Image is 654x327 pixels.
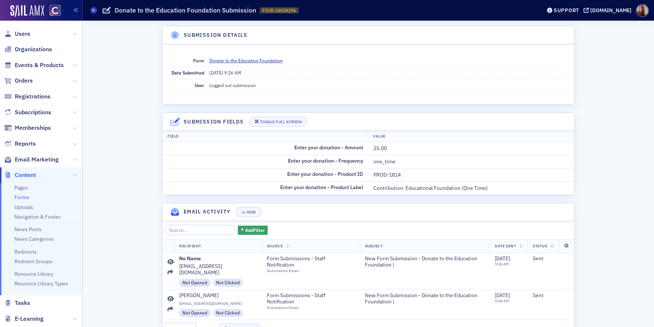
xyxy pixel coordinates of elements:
span: New Form Submission - Donate to the Education Foundation | [365,292,485,305]
td: Enter your donation - Product ID [162,168,368,181]
div: Not Opened [179,279,211,287]
img: SailAMX [10,5,44,17]
div: one_time [373,158,569,166]
a: Resource Library Types [14,280,68,287]
a: Orders [4,77,33,85]
div: Not Opened [179,309,211,317]
div: Not Clicked [213,279,243,287]
span: Form Submissions - Staff Notification [267,292,348,305]
span: E-Learning [15,315,44,323]
a: Organizations [4,45,52,53]
a: Redirect Groups [14,258,52,265]
a: Uploads [14,204,33,211]
div: Sent [533,255,569,262]
span: Email Marketing [15,156,59,164]
a: Forms [14,194,29,201]
span: Orders [15,77,33,85]
span: Recipient [179,243,201,248]
div: Hide [247,210,256,214]
img: SailAMX [49,5,61,16]
td: Enter your donation - Amount [162,142,368,155]
span: [DATE] [209,70,224,76]
input: Search… [165,225,235,235]
span: Tasks [15,299,30,307]
a: Resource Library [14,271,53,277]
div: [PERSON_NAME] [179,292,219,299]
a: Email Marketing [4,156,59,164]
a: Users [4,30,30,38]
a: Memberships [4,124,51,132]
span: Reports [15,140,36,148]
th: Value [368,131,574,142]
a: Reports [4,140,36,148]
div: Automation Email [267,305,348,310]
span: [DATE] [495,292,510,299]
div: Contribution: Educational Foundation (One Time) [373,184,569,192]
h4: Submission Details [184,31,247,39]
span: Status [533,243,547,248]
span: Add Filter [245,227,265,233]
span: Source [267,243,283,248]
span: No Name [179,255,201,262]
a: [PERSON_NAME] [179,292,257,299]
span: Form Submissions - Staff Notification [267,255,348,268]
td: Enter your donation - Product Label [162,181,368,195]
a: Donate to the Education Foundation [209,57,288,64]
button: Hide [236,207,261,217]
span: Date Sent [495,243,516,248]
span: Organizations [15,45,52,53]
a: View Homepage [44,5,61,17]
span: [EMAIL_ADDRESS][DOMAIN_NAME] [179,301,257,306]
a: Registrations [4,93,51,101]
div: Support [554,7,579,14]
span: User [195,82,204,88]
span: Memberships [15,124,51,132]
span: New Form Submission - Donate to the Education Foundation | [365,255,485,268]
span: Content [15,171,36,179]
span: Users [15,30,30,38]
span: Events & Products [15,61,64,69]
div: PROD-1814 [373,171,569,179]
h4: Email Activity [184,208,231,216]
div: Sent [533,292,569,299]
div: Automation Email [267,268,348,273]
div: 25.00 [373,145,569,152]
div: [DOMAIN_NAME] [590,7,632,14]
button: [DOMAIN_NAME] [584,8,634,13]
span: [EMAIL_ADDRESS][DOMAIN_NAME] [179,263,257,276]
a: Pages [14,184,28,191]
a: News Posts [14,226,42,233]
time: 9:26 AM [495,261,509,267]
a: Content [4,171,36,179]
span: Profile [636,4,649,17]
div: Toggle Full Screen [260,120,302,124]
span: Registrations [15,93,51,101]
time: 9:26 AM [495,298,509,303]
td: Enter your donation - Frequency [162,155,368,168]
span: Subject [365,243,383,248]
a: Tasks [4,299,30,307]
a: Navigation & Footer [14,213,60,220]
th: Field [162,131,368,142]
span: 9:26 AM [224,70,241,76]
button: AddFilter [238,226,268,235]
a: Subscriptions [4,108,51,116]
span: [DATE] [495,255,510,262]
a: Form Submissions - Staff NotificationAutomation Email [267,292,355,310]
span: Form [193,58,204,63]
button: Toggle Full Screen [249,116,307,127]
a: Form Submissions - Staff NotificationAutomation Email [267,255,355,273]
span: FSUB-14034296 [262,7,296,14]
h1: Donate to the Education Foundation Submission [115,6,256,15]
a: E-Learning [4,315,44,323]
dd: Logged out submission [209,79,566,91]
span: Subscriptions [15,108,51,116]
a: News Categories [14,236,54,242]
h4: Submission Fields [184,118,244,126]
a: Redirects [14,248,37,255]
div: Not Clicked [213,309,243,317]
span: Date Submitted [171,70,204,76]
a: Events & Products [4,61,64,69]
